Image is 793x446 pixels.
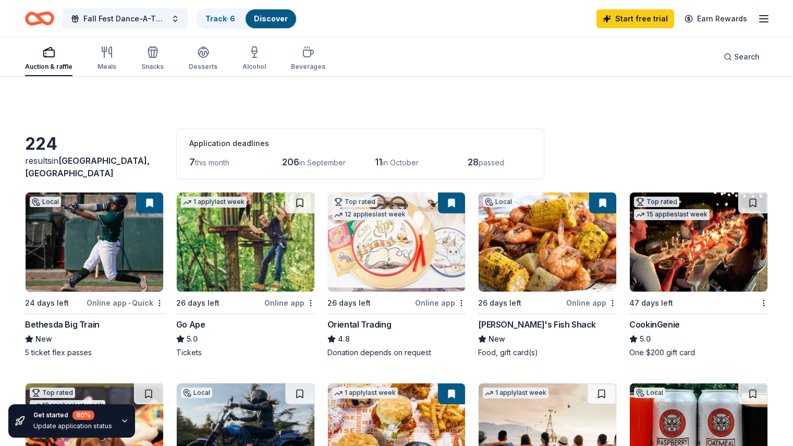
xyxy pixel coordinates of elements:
[629,192,768,358] a: Image for CookinGenieTop rated15 applieslast week47 days leftCookinGenie5.0One $200 gift card
[25,155,150,178] span: [GEOGRAPHIC_DATA], [GEOGRAPHIC_DATA]
[177,192,314,292] img: Image for Go Ape
[299,158,346,167] span: in September
[30,388,75,398] div: Top rated
[26,192,163,292] img: Image for Bethesda Big Train
[328,192,466,292] img: Image for Oriental Trading
[25,6,54,31] a: Home
[291,42,325,76] button: Beverages
[332,209,408,220] div: 12 applies last week
[479,158,504,167] span: passed
[327,347,466,358] div: Donation depends on request
[176,347,315,358] div: Tickets
[291,63,325,71] div: Beverages
[196,8,297,29] button: Track· 6Discover
[634,388,665,398] div: Local
[634,197,679,207] div: Top rated
[87,296,164,309] div: Online app Quick
[327,192,466,358] a: Image for Oriental TradingTop rated12 applieslast week26 days leftOnline appOriental Trading4.8Do...
[30,197,61,207] div: Local
[242,42,266,76] button: Alcohol
[629,318,680,331] div: CookinGenie
[327,297,371,309] div: 26 days left
[195,158,229,167] span: this month
[629,347,768,358] div: One $200 gift card
[128,299,130,307] span: •
[478,297,521,309] div: 26 days left
[33,422,112,430] div: Update application status
[332,388,398,399] div: 1 apply last week
[478,192,617,358] a: Image for Ford's Fish ShackLocal26 days leftOnline app[PERSON_NAME]'s Fish ShackNewFood, gift car...
[25,155,150,178] span: in
[189,156,195,167] span: 7
[715,46,768,67] button: Search
[415,296,466,309] div: Online app
[479,192,616,292] img: Image for Ford's Fish Shack
[254,14,288,23] a: Discover
[25,154,164,179] div: results
[489,333,505,345] span: New
[734,51,760,63] span: Search
[596,9,674,28] a: Start free trial
[332,197,377,207] div: Top rated
[25,134,164,154] div: 224
[338,333,350,345] span: 4.8
[187,333,198,345] span: 5.0
[264,296,315,309] div: Online app
[83,13,167,25] span: Fall Fest Dance-A-Thon
[63,8,188,29] button: Fall Fest Dance-A-Thon
[97,42,116,76] button: Meals
[640,333,651,345] span: 5.0
[35,333,52,345] span: New
[566,296,617,309] div: Online app
[242,63,266,71] div: Alcohol
[25,318,100,331] div: Bethesda Big Train
[282,156,299,167] span: 206
[25,297,69,309] div: 24 days left
[189,42,217,76] button: Desserts
[176,192,315,358] a: Image for Go Ape1 applylast week26 days leftOnline appGo Ape5.0Tickets
[205,14,235,23] a: Track· 6
[678,9,753,28] a: Earn Rewards
[176,297,219,309] div: 26 days left
[25,192,164,358] a: Image for Bethesda Big TrainLocal24 days leftOnline app•QuickBethesda Big TrainNew5 ticket flex p...
[478,318,596,331] div: [PERSON_NAME]'s Fish Shack
[629,297,673,309] div: 47 days left
[630,192,767,292] img: Image for CookinGenie
[478,347,617,358] div: Food, gift card(s)
[181,197,247,208] div: 1 apply last week
[33,411,112,420] div: Get started
[72,411,94,420] div: 80 %
[25,63,72,71] div: Auction & raffle
[97,63,116,71] div: Meals
[141,42,164,76] button: Snacks
[189,137,531,150] div: Application deadlines
[181,388,212,398] div: Local
[483,197,514,207] div: Local
[468,156,479,167] span: 28
[327,318,392,331] div: Oriental Trading
[382,158,419,167] span: in October
[634,209,710,220] div: 15 applies last week
[25,347,164,358] div: 5 ticket flex passes
[176,318,205,331] div: Go Ape
[141,63,164,71] div: Snacks
[375,156,382,167] span: 11
[189,63,217,71] div: Desserts
[483,388,548,399] div: 1 apply last week
[25,42,72,76] button: Auction & raffle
